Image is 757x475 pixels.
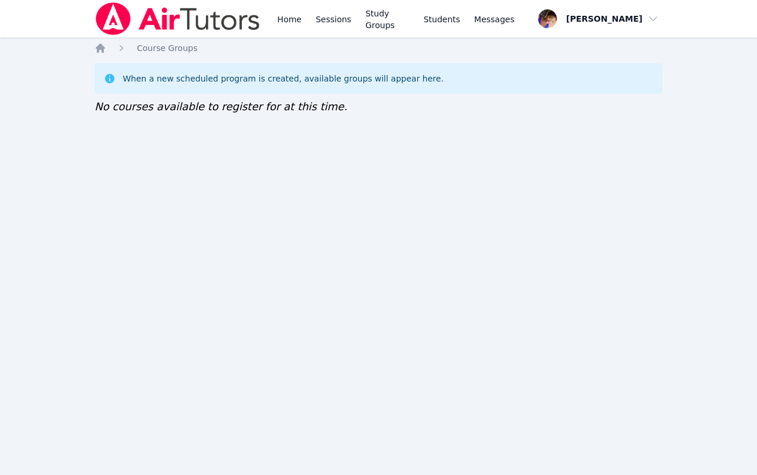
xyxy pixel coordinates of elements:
[137,42,197,54] a: Course Groups
[94,2,261,35] img: Air Tutors
[137,43,197,53] span: Course Groups
[94,42,663,54] nav: Breadcrumb
[474,13,515,25] span: Messages
[94,100,347,113] span: No courses available to register for at this time.
[123,73,444,84] div: When a new scheduled program is created, available groups will appear here.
